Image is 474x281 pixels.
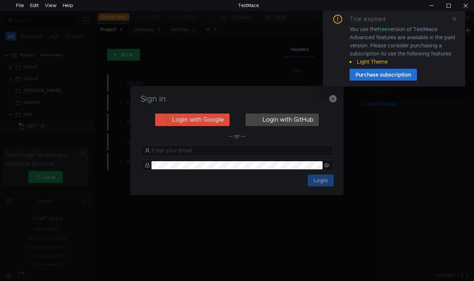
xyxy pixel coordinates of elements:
[151,146,329,155] input: Enter your Email
[246,114,319,126] button: Login with GitHub
[139,95,335,104] h3: Sign in
[350,58,456,66] li: Light Theme
[378,26,387,33] span: free
[155,114,230,126] button: Login with Google
[140,132,334,140] div: — or —
[350,25,456,66] div: You use the version of TestMace. Advanced features are available in the paid version. Please cons...
[350,69,417,81] button: Purchase subscription
[350,15,394,24] div: Trial expired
